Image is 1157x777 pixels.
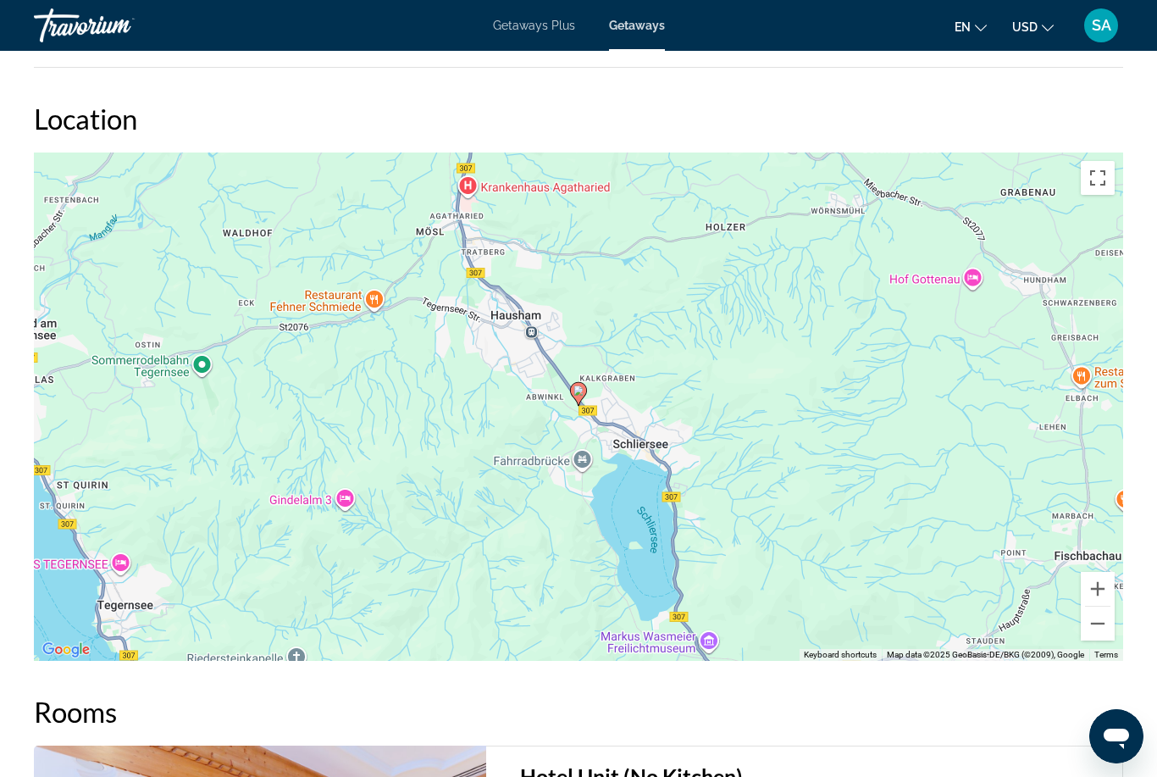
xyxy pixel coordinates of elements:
[493,19,575,32] a: Getaways Plus
[1089,709,1143,763] iframe: Button to launch messaging window
[1081,161,1115,195] button: Toggle fullscreen view
[955,14,987,39] button: Change language
[1012,14,1054,39] button: Change currency
[804,649,877,661] button: Keyboard shortcuts
[34,102,1123,136] h2: Location
[609,19,665,32] a: Getaways
[1081,572,1115,606] button: Zoom in
[38,639,94,661] img: Google
[1081,607,1115,641] button: Zoom out
[955,20,971,34] span: en
[1012,20,1038,34] span: USD
[34,695,1123,729] h2: Rooms
[887,650,1084,659] span: Map data ©2025 GeoBasis-DE/BKG (©2009), Google
[1094,650,1118,659] a: Terms (opens in new tab)
[1092,17,1111,34] span: SA
[34,3,203,47] a: Travorium
[1079,8,1123,43] button: User Menu
[38,639,94,661] a: Open this area in Google Maps (opens a new window)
